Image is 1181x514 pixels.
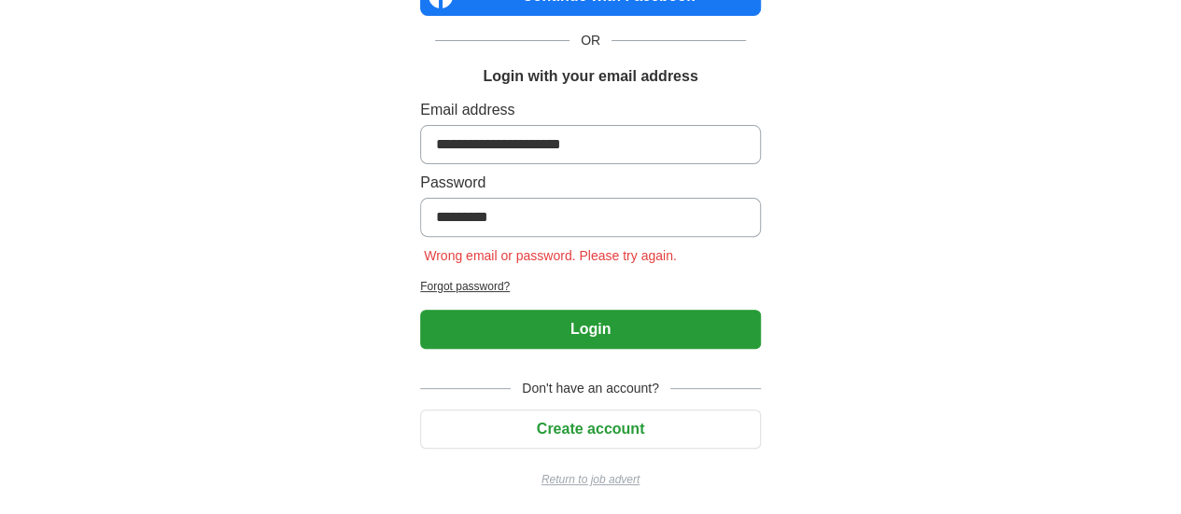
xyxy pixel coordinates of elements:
label: Email address [420,99,761,121]
span: Wrong email or password. Please try again. [420,248,681,263]
a: Forgot password? [420,278,761,295]
label: Password [420,172,761,194]
button: Login [420,310,761,349]
span: OR [569,31,612,50]
h1: Login with your email address [483,65,697,88]
a: Return to job advert [420,471,761,488]
a: Create account [420,421,761,437]
span: Don't have an account? [511,379,670,398]
button: Create account [420,410,761,449]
